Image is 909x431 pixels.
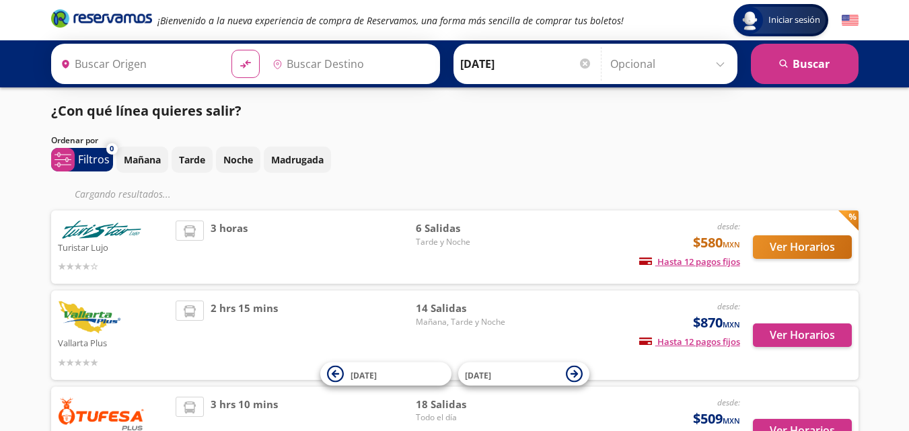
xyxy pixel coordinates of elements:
[416,397,510,412] span: 18 Salidas
[211,221,248,274] span: 3 horas
[172,147,213,173] button: Tarde
[416,316,510,328] span: Mañana, Tarde y Noche
[267,47,433,81] input: Buscar Destino
[58,301,120,334] img: Vallarta Plus
[753,235,852,259] button: Ver Horarios
[78,151,110,167] p: Filtros
[116,147,168,173] button: Mañana
[458,362,589,386] button: [DATE]
[416,412,510,424] span: Todo el día
[693,409,740,429] span: $509
[51,148,113,171] button: 0Filtros
[723,416,740,426] small: MXN
[717,397,740,408] em: desde:
[51,8,152,32] a: Brand Logo
[460,47,592,81] input: Elegir Fecha
[124,153,161,167] p: Mañana
[465,369,491,381] span: [DATE]
[717,221,740,232] em: desde:
[723,239,740,249] small: MXN
[75,188,171,200] em: Cargando resultados ...
[717,301,740,312] em: desde:
[216,147,260,173] button: Noche
[58,221,145,239] img: Turistar Lujo
[693,233,740,253] span: $580
[351,369,377,381] span: [DATE]
[51,8,152,28] i: Brand Logo
[416,301,510,316] span: 14 Salidas
[723,319,740,329] small: MXN
[320,362,451,386] button: [DATE]
[763,13,826,27] span: Iniciar sesión
[842,12,859,29] button: English
[610,47,731,81] input: Opcional
[223,153,253,167] p: Noche
[693,313,740,333] span: $870
[179,153,205,167] p: Tarde
[58,334,170,350] p: Vallarta Plus
[271,153,324,167] p: Madrugada
[416,236,510,248] span: Tarde y Noche
[416,221,510,236] span: 6 Salidas
[55,47,221,81] input: Buscar Origen
[211,301,278,370] span: 2 hrs 15 mins
[51,101,242,121] p: ¿Con qué línea quieres salir?
[751,44,859,84] button: Buscar
[58,239,170,255] p: Turistar Lujo
[51,134,98,147] p: Ordenar por
[58,397,145,430] img: Tufesa Plus
[639,256,740,268] span: Hasta 12 pagos fijos
[264,147,331,173] button: Madrugada
[753,323,852,347] button: Ver Horarios
[157,14,624,27] em: ¡Bienvenido a la nueva experiencia de compra de Reservamos, una forma más sencilla de comprar tus...
[639,336,740,348] span: Hasta 12 pagos fijos
[110,143,114,155] span: 0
